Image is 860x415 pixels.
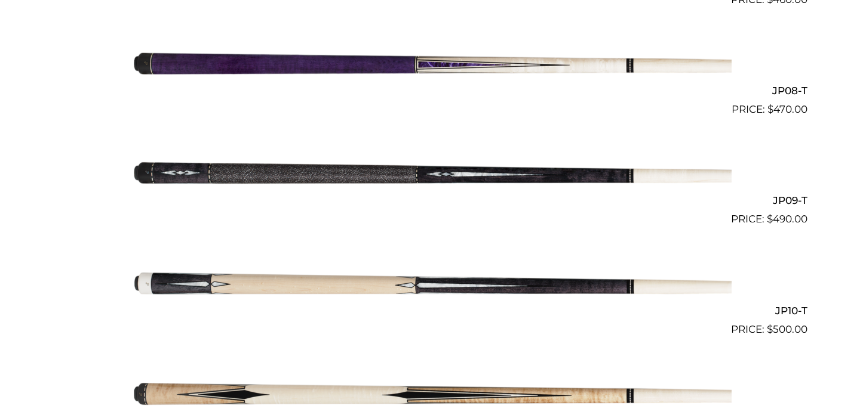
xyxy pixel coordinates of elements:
[767,323,807,335] bdi: 500.00
[53,190,807,212] h2: JP09-T
[767,323,773,335] span: $
[128,232,732,332] img: JP10-T
[53,80,807,102] h2: JP08-T
[128,13,732,113] img: JP08-T
[767,103,807,115] bdi: 470.00
[53,299,807,321] h2: JP10-T
[767,213,807,225] bdi: 490.00
[53,122,807,227] a: JP09-T $490.00
[767,213,773,225] span: $
[53,13,807,117] a: JP08-T $470.00
[767,103,773,115] span: $
[128,122,732,222] img: JP09-T
[53,232,807,337] a: JP10-T $500.00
